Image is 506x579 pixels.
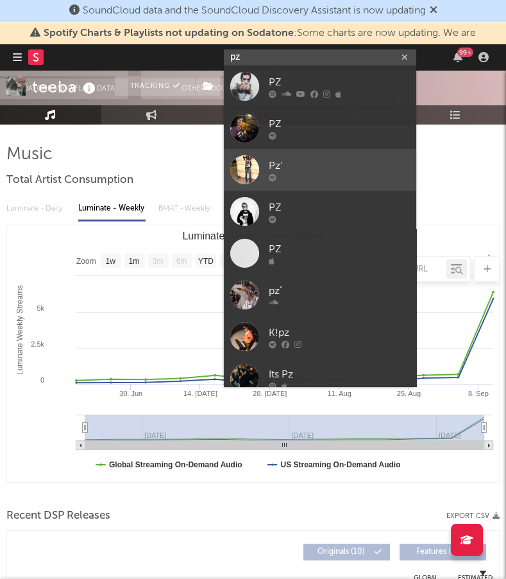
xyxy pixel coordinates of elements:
text: 14. [DATE] [183,390,217,397]
span: Total Artist Consumption [6,173,133,188]
span: Features ( 0 ) [408,548,467,556]
svg: Luminate Weekly Consumption [7,225,500,482]
text: US Streaming On-Demand Audio [281,460,401,469]
a: Pz' [224,149,416,191]
span: Dismiss [430,6,437,16]
a: PZ [224,65,416,107]
text: 11. Aug [327,390,351,397]
a: PZ [224,232,416,274]
a: Its Pz [224,358,416,399]
button: Tracking [115,76,195,96]
a: pz’ [224,274,416,316]
span: Recent DSP Releases [6,508,110,524]
div: 99 + [457,48,473,57]
text: 8. Sep [468,390,489,397]
a: PZ [224,191,416,232]
a: K!pz [224,316,416,358]
button: 99+ [453,52,462,62]
span: Originals ( 10 ) [312,548,371,556]
text: 0 [40,376,44,384]
text: 25. Aug [397,390,421,397]
div: teeba [32,76,99,98]
div: PZ [269,75,410,91]
div: PZ [269,117,410,132]
text: Luminate Weekly Streams [15,285,24,375]
text: 30. Jun [119,390,142,397]
a: PZ [224,107,416,149]
div: PZ [269,242,410,257]
div: Luminate - Weekly [78,198,146,220]
div: K!pz [269,325,410,341]
text: 5k [37,304,44,312]
span: : Some charts are now updating. We are continuing to work on the issue [44,28,476,54]
button: Originals(10) [303,544,390,560]
button: Export CSV [446,512,500,520]
text: 28. [DATE] [253,390,287,397]
button: Features(0) [400,544,486,560]
div: PZ [269,200,410,216]
span: Dismiss [324,44,332,54]
text: 2.5k [31,340,44,348]
span: Music [6,147,53,162]
div: pz’ [269,284,410,299]
input: Search for artists [224,49,416,65]
span: Spotify Charts & Playlists not updating on Sodatone [44,28,294,39]
text: Global Streaming On-Demand Audio [109,460,242,469]
div: Pz' [269,159,410,174]
span: SoundCloud data and the SoundCloud Discovery Assistant is now updating [83,6,426,16]
text: Luminate Weekly Consumption [182,230,324,241]
div: Its Pz [269,367,410,383]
